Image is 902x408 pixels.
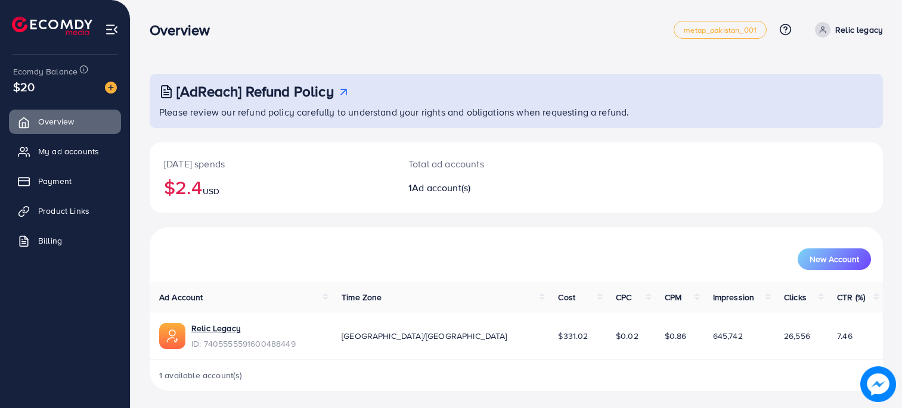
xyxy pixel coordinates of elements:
[9,229,121,253] a: Billing
[342,330,507,342] span: [GEOGRAPHIC_DATA]/[GEOGRAPHIC_DATA]
[9,199,121,223] a: Product Links
[798,248,871,270] button: New Account
[176,83,334,100] h3: [AdReach] Refund Policy
[38,145,99,157] span: My ad accounts
[665,291,681,303] span: CPM
[159,291,203,303] span: Ad Account
[412,181,470,194] span: Ad account(s)
[191,322,296,334] a: Relic Legacy
[837,291,865,303] span: CTR (%)
[665,330,687,342] span: $0.86
[191,338,296,350] span: ID: 7405555591600488449
[38,175,72,187] span: Payment
[164,176,380,198] h2: $2.4
[713,330,743,342] span: 645,742
[12,17,92,35] img: logo
[713,291,755,303] span: Impression
[558,291,575,303] span: Cost
[105,82,117,94] img: image
[38,116,74,127] span: Overview
[784,330,810,342] span: 26,556
[674,21,767,39] a: metap_pakistan_001
[784,291,807,303] span: Clicks
[159,369,243,381] span: 1 available account(s)
[38,235,62,247] span: Billing
[13,78,35,95] span: $20
[835,23,883,37] p: Relic legacy
[558,330,588,342] span: $331.02
[810,255,859,263] span: New Account
[159,323,185,349] img: ic-ads-acc.e4c84228.svg
[38,205,89,217] span: Product Links
[616,291,631,303] span: CPC
[9,139,121,163] a: My ad accounts
[164,157,380,171] p: [DATE] spends
[150,21,219,39] h3: Overview
[616,330,638,342] span: $0.02
[203,185,219,197] span: USD
[860,366,896,402] img: image
[13,66,78,77] span: Ecomdy Balance
[810,22,883,38] a: Relic legacy
[9,169,121,193] a: Payment
[684,26,757,34] span: metap_pakistan_001
[408,157,563,171] p: Total ad accounts
[159,105,876,119] p: Please review our refund policy carefully to understand your rights and obligations when requesti...
[105,23,119,36] img: menu
[408,182,563,194] h2: 1
[837,330,853,342] span: 7.46
[342,291,382,303] span: Time Zone
[9,110,121,133] a: Overview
